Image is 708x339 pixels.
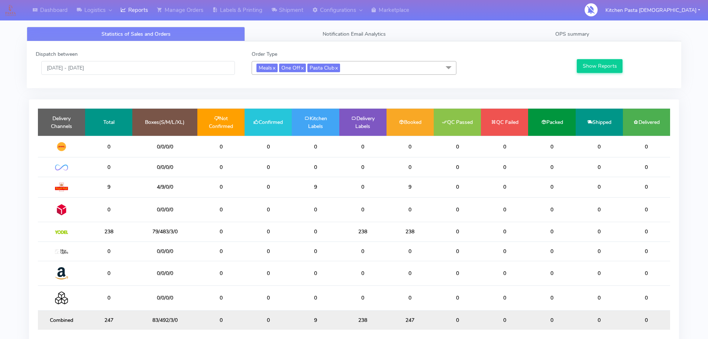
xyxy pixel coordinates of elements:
td: 238 [85,222,132,242]
td: 0 [481,310,528,330]
td: 0 [339,261,387,285]
td: 0 [481,242,528,261]
img: OnFleet [55,164,68,171]
td: 0 [576,197,623,222]
img: DPD [55,203,68,216]
td: 0 [623,286,670,310]
td: 83/492/3/0 [132,310,197,330]
td: Boxes(S/M/L/XL) [132,109,197,136]
td: 0 [623,261,670,285]
td: 9 [292,310,339,330]
td: Not Confirmed [197,109,245,136]
td: 0 [623,222,670,242]
td: 0/0/0/0 [132,136,197,157]
td: 0 [197,242,245,261]
td: 0 [528,197,575,222]
td: 0 [576,222,623,242]
td: 0 [528,136,575,157]
td: 0 [339,242,387,261]
td: 247 [387,310,434,330]
td: 0 [197,222,245,242]
td: 0 [481,177,528,197]
img: Collection [55,291,68,304]
td: 0 [623,310,670,330]
td: 0 [528,310,575,330]
td: 0 [339,157,387,177]
span: Statistics of Sales and Orders [101,31,171,38]
td: Total [85,109,132,136]
td: 0 [623,157,670,177]
td: Delivery Labels [339,109,387,136]
td: 0 [245,197,292,222]
td: 0 [434,197,481,222]
span: Notification Email Analytics [323,31,386,38]
td: 0 [528,157,575,177]
td: 0 [197,136,245,157]
td: 0 [434,242,481,261]
td: 0 [292,157,339,177]
td: Kitchen Labels [292,109,339,136]
td: 238 [339,222,387,242]
td: 0/0/0/0 [132,242,197,261]
td: 0 [292,222,339,242]
td: 0 [434,177,481,197]
td: QC Failed [481,109,528,136]
td: 0 [292,286,339,310]
td: 0 [387,286,434,310]
td: 0 [387,242,434,261]
span: OPS summary [555,31,589,38]
td: 9 [387,177,434,197]
td: 0 [85,136,132,157]
td: 0 [434,286,481,310]
button: Show Reports [577,59,623,73]
td: 0 [623,177,670,197]
img: Yodel [55,230,68,234]
td: 0 [292,261,339,285]
td: Confirmed [245,109,292,136]
td: 0 [387,157,434,177]
a: x [272,64,275,71]
img: DHL [55,142,68,151]
td: 0 [197,310,245,330]
td: 0 [245,136,292,157]
td: 0 [339,136,387,157]
td: 9 [292,177,339,197]
td: 0 [387,136,434,157]
img: MaxOptra [55,249,68,255]
td: 0 [576,136,623,157]
td: 0 [576,261,623,285]
td: 238 [387,222,434,242]
td: 238 [339,310,387,330]
td: 0 [245,222,292,242]
td: Delivered [623,109,670,136]
td: 0/0/0/0 [132,197,197,222]
td: 4/9/0/0 [132,177,197,197]
td: 0 [245,261,292,285]
td: 0 [85,261,132,285]
td: 0 [623,197,670,222]
td: 0 [387,261,434,285]
td: 0 [339,197,387,222]
td: 0 [245,286,292,310]
td: 0 [434,136,481,157]
input: Pick the Daterange [41,61,235,75]
td: 0 [481,261,528,285]
td: 0 [481,197,528,222]
label: Dispatch between [36,50,78,58]
td: 0 [197,197,245,222]
td: QC Passed [434,109,481,136]
td: 0 [434,157,481,177]
td: 0 [292,197,339,222]
td: Combined [38,310,85,330]
td: 0 [481,157,528,177]
td: 0 [245,242,292,261]
td: 0 [434,261,481,285]
td: 0 [245,310,292,330]
ul: Tabs [27,27,681,41]
td: 79/483/3/0 [132,222,197,242]
td: 0 [576,310,623,330]
td: 0 [339,286,387,310]
td: 0 [292,136,339,157]
td: 0 [576,157,623,177]
td: 0 [481,286,528,310]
